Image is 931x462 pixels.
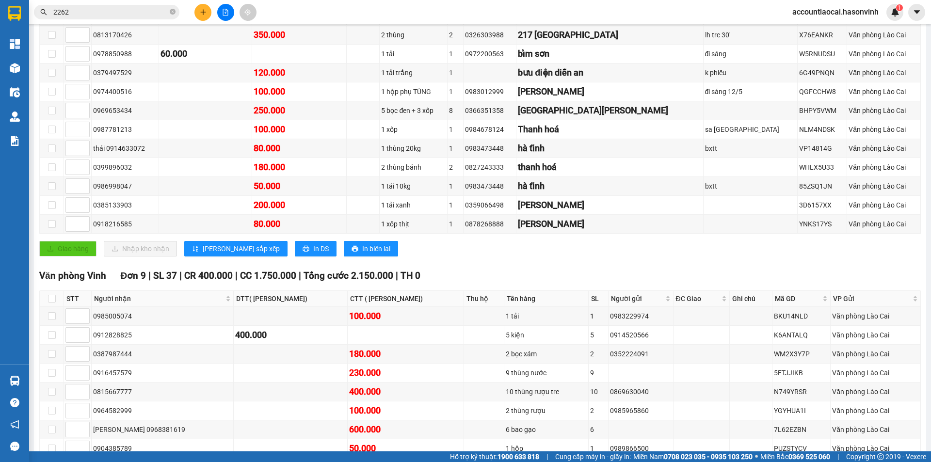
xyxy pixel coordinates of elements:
[831,345,921,364] td: Văn phòng Lào Cai
[755,455,758,459] span: ⚪️
[381,219,446,229] div: 1 xốp thịt
[590,349,606,359] div: 2
[465,86,514,97] div: 0983012999
[798,101,847,120] td: BHPY5VWM
[349,366,462,380] div: 230.000
[349,423,462,436] div: 600.000
[449,86,462,97] div: 1
[849,86,919,97] div: Văn phòng Lào Cai
[518,179,701,193] div: hà tĩnh
[93,124,157,135] div: 0987781213
[705,67,796,78] div: k phiếu
[299,270,301,281] span: |
[200,9,207,16] span: plus
[705,181,796,191] div: bxtt
[849,124,919,135] div: Văn phòng Lào Cai
[831,307,921,326] td: Văn phòng Lào Cai
[465,162,514,173] div: 0827243333
[234,291,348,307] th: DTT( [PERSON_NAME])
[847,64,921,82] td: Văn phòng Lào Cai
[192,245,199,253] span: sort-ascending
[837,451,839,462] span: |
[849,181,919,191] div: Văn phòng Lào Cai
[774,386,829,397] div: N749YRSR
[254,66,345,80] div: 120.000
[832,424,919,435] div: Văn phòng Lào Cai
[705,48,796,59] div: đi sáng
[93,349,232,359] div: 0387987444
[799,30,845,40] div: X76EANKR
[504,291,589,307] th: Tên hàng
[217,4,234,21] button: file-add
[775,293,821,304] span: Mã GD
[401,270,420,281] span: TH 0
[240,4,257,21] button: aim
[849,162,919,173] div: Văn phòng Lào Cai
[93,443,232,454] div: 0904385789
[555,451,631,462] span: Cung cấp máy in - giấy in:
[121,270,146,281] span: Đơn 9
[235,328,346,342] div: 400.000
[730,291,772,307] th: Ghi chú
[832,405,919,416] div: Văn phòng Lào Cai
[832,330,919,340] div: Văn phòng Lào Cai
[381,181,446,191] div: 1 tải 10kg
[449,200,462,210] div: 1
[10,39,20,49] img: dashboard-icon
[798,177,847,196] td: 85ZSQ1JN
[590,330,606,340] div: 5
[908,4,925,21] button: caret-down
[349,404,462,417] div: 100.000
[849,143,919,154] div: Văn phòng Lào Cai
[449,48,462,59] div: 1
[847,26,921,45] td: Văn phòng Lào Cai
[518,123,701,136] div: Thanh hoá
[170,9,176,15] span: close-circle
[465,30,514,40] div: 0326303988
[10,420,19,429] span: notification
[760,451,830,462] span: Miền Bắc
[506,367,587,378] div: 9 thùng nước
[93,405,232,416] div: 0964582999
[847,177,921,196] td: Văn phòng Lào Cai
[798,45,847,64] td: W5RNUDSU
[590,367,606,378] div: 9
[254,142,345,155] div: 80.000
[506,443,587,454] div: 1 hộp
[93,367,232,378] div: 0916457579
[161,47,250,61] div: 60.000
[254,198,345,212] div: 200.000
[610,330,672,340] div: 0914520566
[184,241,288,256] button: sort-ascending[PERSON_NAME] sắp xếp
[799,200,845,210] div: 3D6157XX
[799,162,845,173] div: WHLX5U33
[610,349,672,359] div: 0352224091
[847,45,921,64] td: Văn phòng Lào Cai
[93,162,157,173] div: 0399896032
[93,30,157,40] div: 0813170426
[518,217,701,231] div: [PERSON_NAME]
[774,330,829,340] div: K6ANTALQ
[774,424,829,435] div: 7L62EZBN
[849,200,919,210] div: Văn phòng Lào Cai
[798,64,847,82] td: 6G49PNQN
[381,105,446,116] div: 5 bọc đen + 3 xốp
[352,245,358,253] span: printer
[39,241,96,256] button: uploadGiao hàng
[546,451,548,462] span: |
[10,442,19,451] span: message
[506,349,587,359] div: 2 bọc xám
[349,309,462,323] div: 100.000
[913,8,921,16] span: caret-down
[381,48,446,59] div: 1 tải
[449,181,462,191] div: 1
[53,7,168,17] input: Tìm tên, số ĐT hoặc mã đơn
[705,124,796,135] div: sa [GEOGRAPHIC_DATA]
[798,26,847,45] td: X76EANKR
[381,86,446,97] div: 1 hộp phụ TÙNG
[381,124,446,135] div: 1 xốp
[832,443,919,454] div: Văn phòng Lào Cai
[847,120,921,139] td: Văn phòng Lào Cai
[891,8,899,16] img: icon-new-feature
[832,367,919,378] div: Văn phòng Lào Cai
